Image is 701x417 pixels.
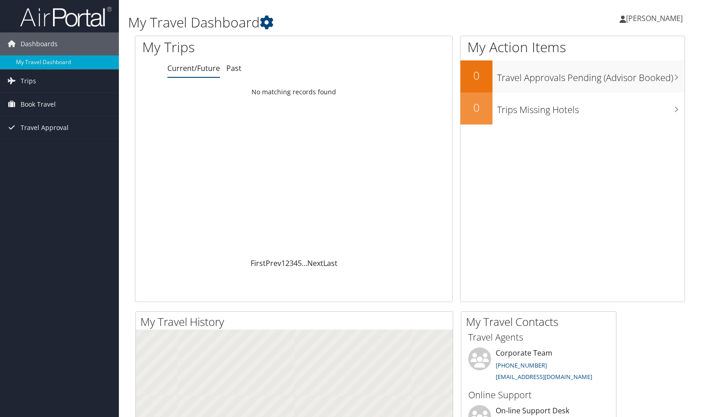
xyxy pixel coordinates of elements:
span: Book Travel [21,93,56,116]
span: … [302,258,307,268]
span: Travel Approval [21,116,69,139]
h3: Travel Approvals Pending (Advisor Booked) [497,67,685,84]
a: 0Travel Approvals Pending (Advisor Booked) [460,60,685,92]
a: 5 [298,258,302,268]
h1: My Trips [142,38,314,57]
span: Trips [21,70,36,92]
h3: Online Support [468,389,609,401]
h3: Travel Agents [468,331,609,344]
a: [EMAIL_ADDRESS][DOMAIN_NAME] [496,373,592,381]
h1: My Action Items [460,38,685,57]
a: Past [226,63,241,73]
a: 1 [281,258,285,268]
h2: My Travel Contacts [466,314,616,330]
a: 3 [289,258,294,268]
a: [PHONE_NUMBER] [496,361,547,369]
a: 4 [294,258,298,268]
span: [PERSON_NAME] [626,13,683,23]
a: Current/Future [167,63,220,73]
h3: Trips Missing Hotels [497,99,685,116]
h1: My Travel Dashboard [128,13,504,32]
a: Last [323,258,337,268]
h2: 0 [460,100,492,115]
td: No matching records found [135,84,452,100]
a: First [251,258,266,268]
a: 2 [285,258,289,268]
li: Corporate Team [464,347,614,385]
h2: 0 [460,68,492,83]
a: [PERSON_NAME] [620,5,692,32]
h2: My Travel History [140,314,453,330]
a: Next [307,258,323,268]
span: Dashboards [21,32,58,55]
a: Prev [266,258,281,268]
a: 0Trips Missing Hotels [460,92,685,125]
img: airportal-logo.png [20,6,112,27]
